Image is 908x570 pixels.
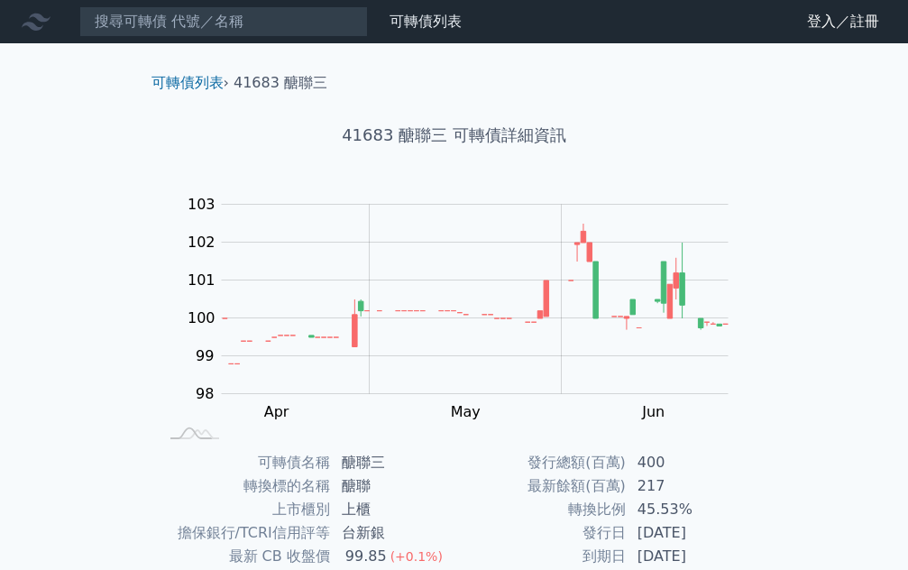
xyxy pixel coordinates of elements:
[331,451,454,474] td: 醣聯三
[188,196,216,213] tspan: 103
[196,385,214,402] tspan: 98
[151,72,229,94] li: ›
[196,347,214,364] tspan: 99
[188,271,216,289] tspan: 101
[159,545,331,568] td: 最新 CB 收盤價
[390,13,462,30] a: 可轉債列表
[159,474,331,498] td: 轉換標的名稱
[627,498,750,521] td: 45.53%
[627,521,750,545] td: [DATE]
[79,6,368,37] input: 搜尋可轉債 代號／名稱
[331,474,454,498] td: 醣聯
[331,521,454,545] td: 台新銀
[159,521,331,545] td: 擔保銀行/TCRI信用評等
[454,521,627,545] td: 發行日
[454,498,627,521] td: 轉換比例
[627,474,750,498] td: 217
[342,546,390,567] div: 99.85
[454,451,627,474] td: 發行總額(百萬)
[454,474,627,498] td: 最新餘額(百萬)
[179,196,756,420] g: Chart
[188,234,216,251] tspan: 102
[627,451,750,474] td: 400
[331,498,454,521] td: 上櫃
[454,545,627,568] td: 到期日
[627,545,750,568] td: [DATE]
[159,498,331,521] td: 上市櫃別
[151,74,224,91] a: 可轉債列表
[390,549,443,564] span: (+0.1%)
[451,403,481,420] tspan: May
[641,403,665,420] tspan: Jun
[159,451,331,474] td: 可轉債名稱
[264,403,289,420] tspan: Apr
[137,123,772,148] h1: 41683 醣聯三 可轉債詳細資訊
[793,7,894,36] a: 登入／註冊
[234,72,327,94] li: 41683 醣聯三
[188,309,216,326] tspan: 100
